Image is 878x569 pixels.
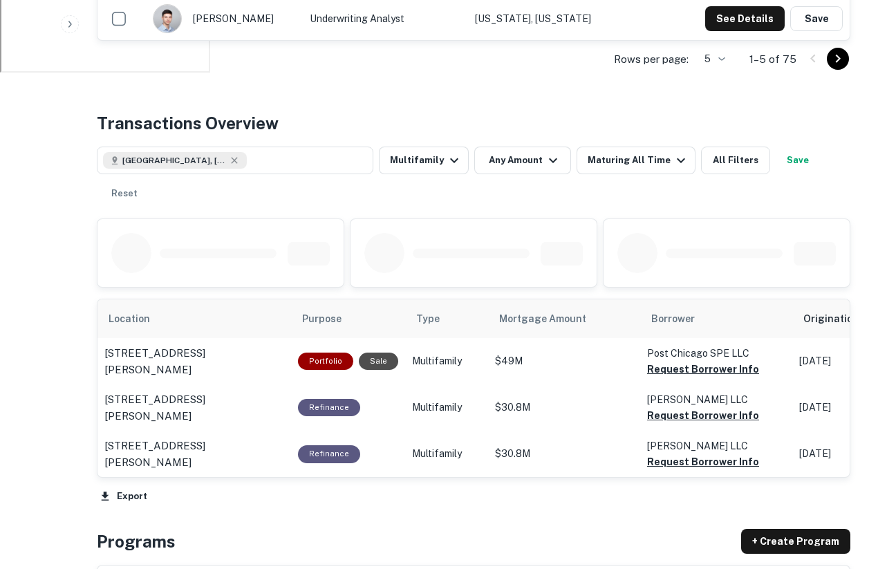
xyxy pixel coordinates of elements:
div: This is a portfolio loan with 2 properties [298,353,353,370]
p: Multifamily [412,400,481,415]
button: Maturing All Time [577,147,695,174]
span: Location [109,310,168,327]
div: 5 [694,49,727,69]
p: [PERSON_NAME] LLC [647,392,785,407]
h4: Programs [97,529,176,554]
span: Purpose [302,310,359,327]
button: Export [97,486,151,507]
div: Sale [359,353,398,370]
button: Request Borrower Info [647,361,759,377]
button: See Details [705,6,785,31]
span: Type [416,310,440,327]
p: 1–5 of 75 [749,51,796,68]
button: Multifamily [379,147,469,174]
th: Mortgage Amount [488,299,640,338]
button: All Filters [701,147,770,174]
h4: Transactions Overview [97,111,279,136]
span: [GEOGRAPHIC_DATA], [GEOGRAPHIC_DATA], [GEOGRAPHIC_DATA] [122,154,226,167]
th: Type [405,299,488,338]
button: Reset [102,180,147,207]
p: Multifamily [412,447,481,461]
a: [STREET_ADDRESS][PERSON_NAME] [104,438,284,470]
p: Multifamily [412,354,481,369]
button: [GEOGRAPHIC_DATA], [GEOGRAPHIC_DATA], [GEOGRAPHIC_DATA] [97,147,373,174]
button: Request Borrower Info [647,407,759,424]
button: Go to next page [827,48,849,70]
span: Mortgage Amount [499,310,604,327]
img: 1629819424546 [153,5,181,32]
div: [PERSON_NAME] [153,4,296,33]
div: This loan purpose was for refinancing [298,445,360,463]
a: [STREET_ADDRESS][PERSON_NAME] [104,391,284,424]
a: + Create Program [741,529,850,554]
th: Purpose [291,299,405,338]
iframe: Chat Widget [809,458,878,525]
button: Request Borrower Info [647,454,759,470]
p: Rows per page: [614,51,689,68]
span: Borrower [651,310,695,327]
p: $30.8M [495,400,633,415]
a: [STREET_ADDRESS][PERSON_NAME] [104,345,284,377]
div: Maturing All Time [588,152,689,169]
p: Post Chicago SPE LLC [647,346,785,361]
th: Location [97,299,291,338]
p: $30.8M [495,447,633,461]
div: This loan purpose was for refinancing [298,399,360,416]
button: Any Amount [474,147,571,174]
button: Save [790,6,843,31]
button: Save your search to get updates of matches that match your search criteria. [776,147,820,174]
div: scrollable content [97,299,850,477]
p: $49M [495,354,633,369]
th: Borrower [640,299,792,338]
p: [PERSON_NAME] LLC [647,438,785,454]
